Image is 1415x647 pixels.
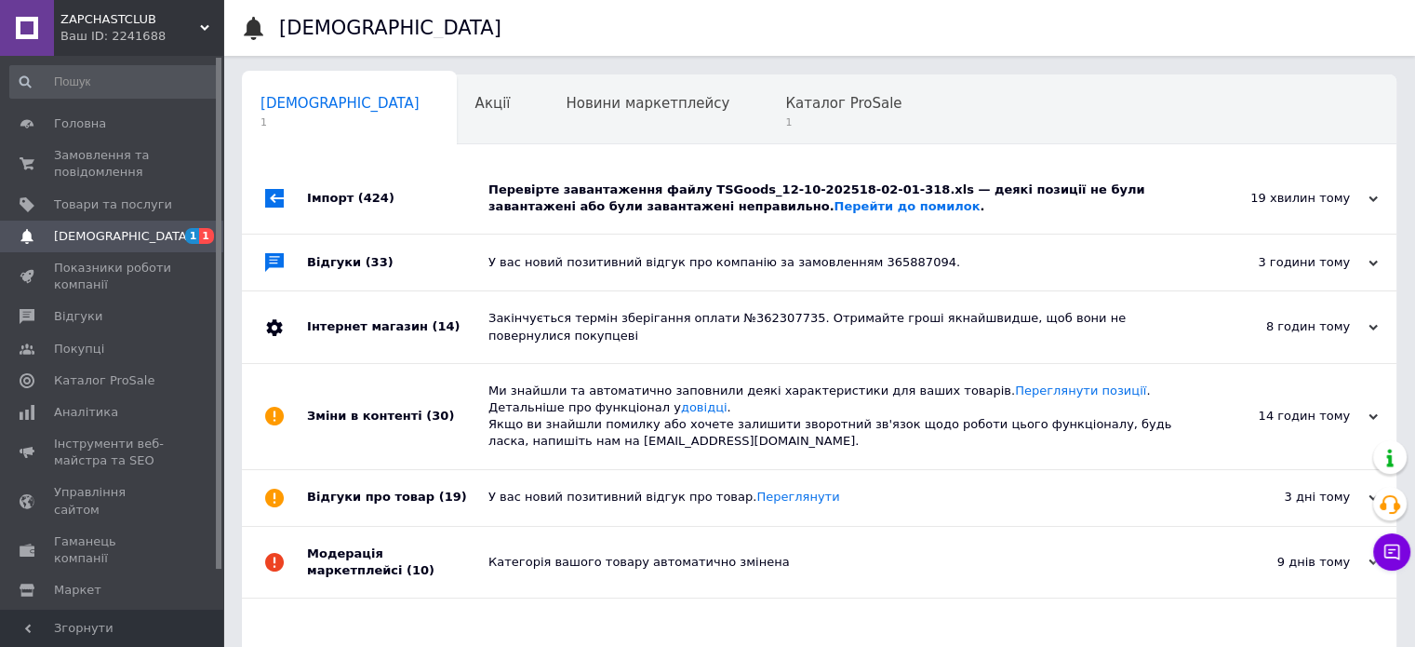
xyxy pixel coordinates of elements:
[1015,384,1146,398] a: Переглянути позиції
[488,182,1192,215] div: Перевірте завантаження файлу TSGoods_12-10-202518-02-01-318.xls — деякі позиції не були завантаже...
[54,308,102,325] span: Відгуки
[54,196,172,213] span: Товари та послуги
[54,436,172,469] span: Інструменти веб-майстра та SEO
[439,490,467,504] span: (19)
[475,95,511,112] span: Акції
[54,404,118,421] span: Аналітика
[9,65,220,99] input: Пошук
[54,533,172,567] span: Гаманець компанії
[54,115,106,132] span: Головна
[834,199,980,213] a: Перейти до помилок
[488,489,1192,505] div: У вас новий позитивний відгук про товар.
[488,310,1192,344] div: Закінчується термін зберігання оплати №362307735. Отримайте гроші якнайшвидше, щоб вони не поверн...
[307,291,488,362] div: Інтернет магазин
[60,28,223,45] div: Ваш ID: 2241688
[307,364,488,469] div: Зміни в контенті
[1192,318,1378,335] div: 8 годин тому
[488,554,1192,571] div: Категорія вашого товару автоматично змінена
[785,115,901,129] span: 1
[260,95,420,112] span: [DEMOGRAPHIC_DATA]
[756,490,839,504] a: Переглянути
[488,254,1192,271] div: У вас новий позитивний відгук про компанію за замовленням 365887094.
[407,563,434,577] span: (10)
[1192,190,1378,207] div: 19 хвилин тому
[307,527,488,598] div: Модерація маркетплейсі
[1373,533,1410,571] button: Чат з покупцем
[54,228,192,245] span: [DEMOGRAPHIC_DATA]
[785,95,901,112] span: Каталог ProSale
[54,260,172,293] span: Показники роботи компанії
[199,228,214,244] span: 1
[488,383,1192,451] div: Ми знайшли та автоматично заповнили деякі характеристики для ваших товарів. . Детальніше про функ...
[426,409,454,423] span: (30)
[307,470,488,526] div: Відгуки про товар
[566,95,729,112] span: Новини маркетплейсу
[54,484,172,518] span: Управління сайтом
[1192,489,1378,505] div: 3 дні тому
[60,11,200,28] span: ZAPCHASTCLUB
[366,255,394,269] span: (33)
[1192,554,1378,571] div: 9 днів тому
[307,163,488,234] div: Імпорт
[432,319,460,333] span: (14)
[1192,408,1378,425] div: 14 годин тому
[279,17,501,39] h1: [DEMOGRAPHIC_DATA]
[681,400,728,414] a: довідці
[307,235,488,290] div: Відгуки
[260,115,420,129] span: 1
[185,228,200,244] span: 1
[54,582,101,599] span: Маркет
[54,341,104,357] span: Покупці
[54,147,172,181] span: Замовлення та повідомлення
[54,372,154,389] span: Каталог ProSale
[358,191,394,205] span: (424)
[1192,254,1378,271] div: 3 години тому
